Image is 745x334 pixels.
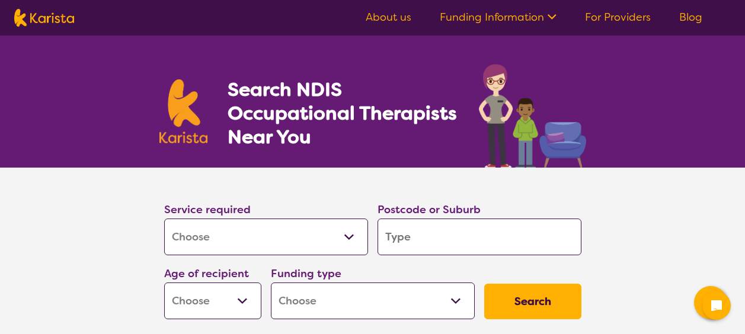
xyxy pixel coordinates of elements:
[159,79,208,143] img: Karista logo
[378,203,481,217] label: Postcode or Suburb
[479,64,586,168] img: occupational-therapy
[14,9,74,27] img: Karista logo
[228,78,458,149] h1: Search NDIS Occupational Therapists Near You
[484,284,581,319] button: Search
[585,10,651,24] a: For Providers
[378,219,581,255] input: Type
[271,266,341,281] label: Funding type
[679,10,702,24] a: Blog
[440,10,557,24] a: Funding Information
[164,266,249,281] label: Age of recipient
[694,286,727,319] button: Channel Menu
[366,10,411,24] a: About us
[164,203,251,217] label: Service required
